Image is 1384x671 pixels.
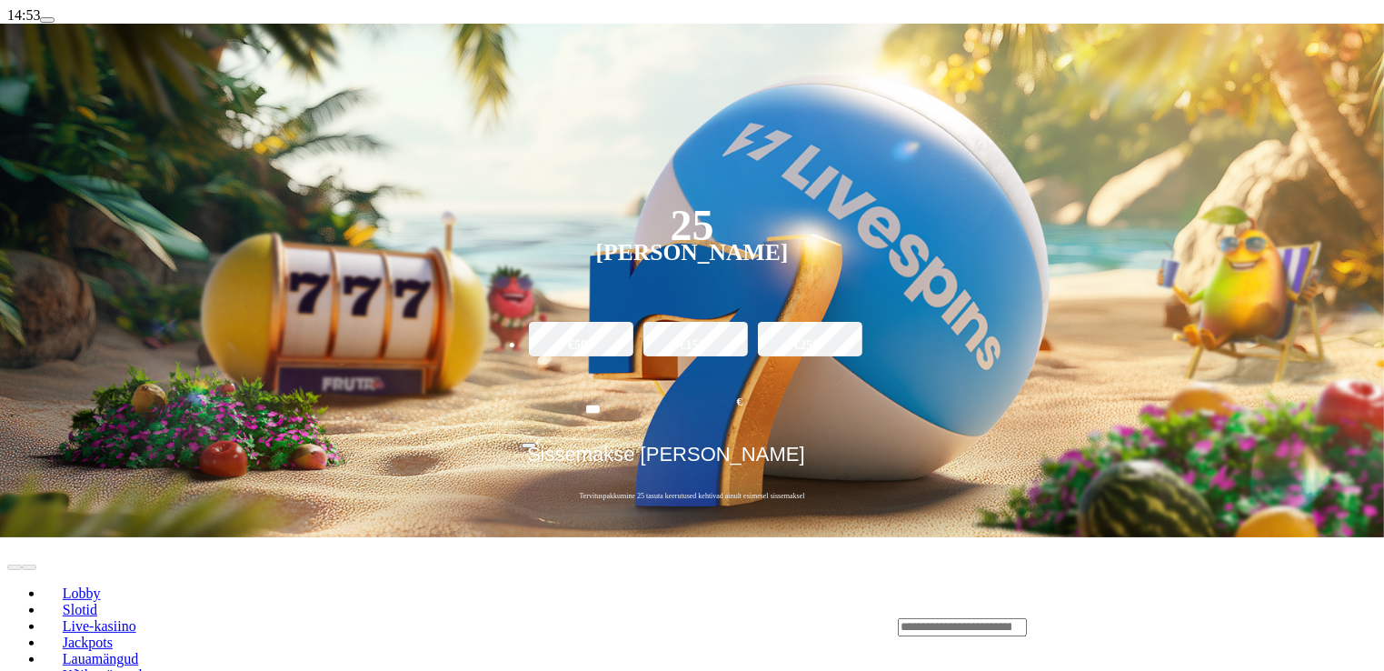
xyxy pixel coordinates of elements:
[522,491,862,501] span: Tervituspakkumine 25 tasuta keerutused kehtivad ainult esimesel sissemaksel
[524,319,631,372] label: €50
[55,602,105,617] span: Slotid
[898,618,1027,636] input: Search
[522,442,862,480] button: Sissemakse [PERSON_NAME]
[44,613,154,640] a: Live-kasiino
[40,17,55,23] button: menu
[7,7,40,23] span: 14:53
[753,319,860,372] label: €250
[22,565,36,570] button: next slide
[55,635,120,650] span: Jackpots
[7,565,22,570] button: prev slide
[44,629,132,656] a: Jackpots
[44,596,116,624] a: Slotid
[55,586,108,601] span: Lobby
[670,215,713,236] div: 25
[527,443,805,479] span: Sissemakse [PERSON_NAME]
[55,651,146,666] span: Lauamängud
[536,436,542,447] span: €
[639,319,745,372] label: €150
[55,618,144,634] span: Live-kasiino
[596,242,789,264] div: [PERSON_NAME]
[737,394,742,411] span: €
[44,580,119,607] a: Lobby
